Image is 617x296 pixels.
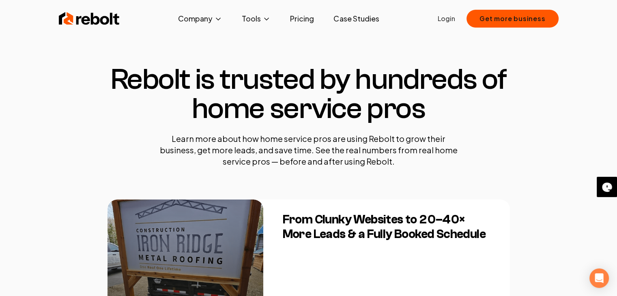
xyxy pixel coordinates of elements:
[235,11,277,27] button: Tools
[467,10,559,28] button: Get more business
[172,11,229,27] button: Company
[327,11,385,27] a: Case Studies
[284,11,320,27] a: Pricing
[589,268,609,288] div: Open Intercom Messenger
[59,11,120,27] img: Rebolt Logo
[107,65,510,123] h1: Rebolt is trusted by hundreds of home service pros
[155,133,463,167] p: Learn more about how home service pros are using Rebolt to grow their business, get more leads, a...
[438,14,455,24] a: Login
[283,212,494,242] h3: From Clunky Websites to 20–40× More Leads & a Fully Booked Schedule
